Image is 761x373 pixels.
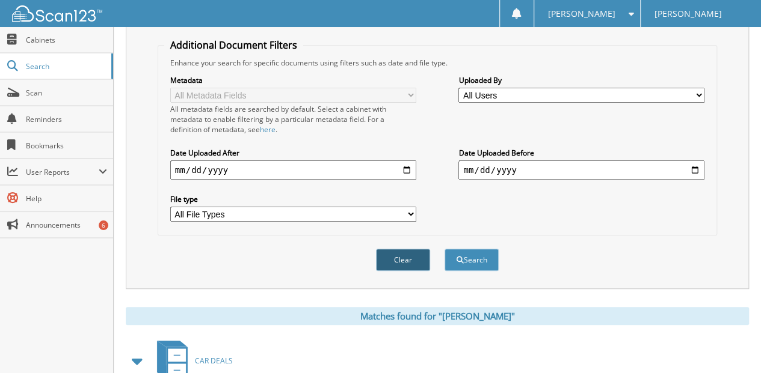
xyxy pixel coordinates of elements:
label: Metadata [170,75,416,85]
input: end [458,160,704,180]
span: Help [26,193,107,204]
span: Search [26,61,105,71]
img: scan123-logo-white.svg [12,5,102,22]
a: here [260,124,276,135]
span: User Reports [26,167,99,177]
div: 6 [99,220,108,230]
label: Date Uploaded After [170,148,416,158]
span: Bookmarks [26,141,107,151]
span: [PERSON_NAME] [547,10,615,17]
span: CAR DEALS [195,356,233,366]
span: Reminders [26,114,107,124]
div: Matches found for "[PERSON_NAME]" [126,307,749,325]
iframe: Chat Widget [701,315,761,373]
span: Cabinets [26,35,107,45]
label: File type [170,194,416,204]
div: Enhance your search for specific documents using filters such as date and file type. [164,58,710,68]
button: Clear [376,249,430,271]
label: Uploaded By [458,75,704,85]
button: Search [445,249,499,271]
legend: Additional Document Filters [164,38,303,52]
div: All metadata fields are searched by default. Select a cabinet with metadata to enable filtering b... [170,104,416,135]
span: [PERSON_NAME] [655,10,722,17]
span: Announcements [26,220,107,230]
span: Scan [26,88,107,98]
input: start [170,160,416,180]
label: Date Uploaded Before [458,148,704,158]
